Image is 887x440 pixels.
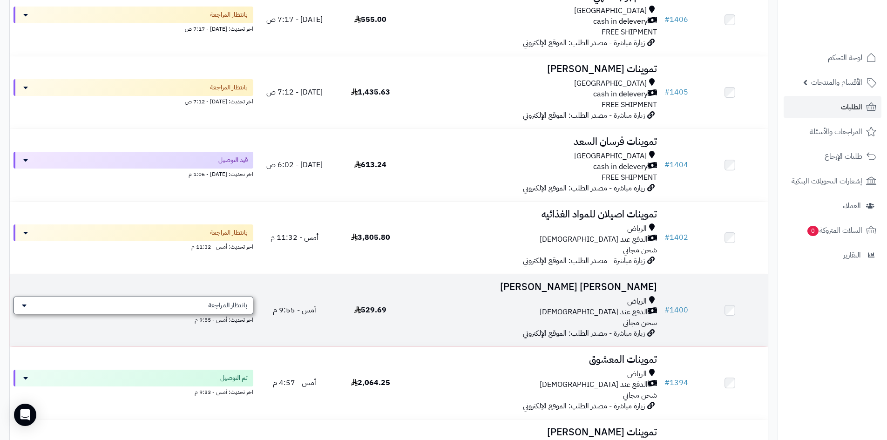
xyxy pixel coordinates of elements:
[784,47,881,69] a: لوحة التحكم
[14,169,253,178] div: اخر تحديث: [DATE] - 1:06 م
[807,226,819,236] span: 0
[843,249,861,262] span: التقارير
[664,377,670,388] span: #
[627,223,647,234] span: الرياض
[523,328,645,339] span: زيارة مباشرة - مصدر الطلب: الموقع الإلكتروني
[627,369,647,379] span: الرياض
[540,379,648,390] span: الدفع عند [DEMOGRAPHIC_DATA]
[627,296,647,307] span: الرياض
[784,121,881,143] a: المراجعات والأسئلة
[664,87,670,98] span: #
[266,14,323,25] span: [DATE] - 7:17 ص
[828,51,862,64] span: لوحة التحكم
[271,232,318,243] span: أمس - 11:32 م
[266,159,323,170] span: [DATE] - 6:02 ص
[602,172,657,183] span: FREE SHIPMENT
[412,64,657,74] h3: تموينات [PERSON_NAME]
[523,37,645,48] span: زيارة مباشرة - مصدر الطلب: الموقع الإلكتروني
[806,224,862,237] span: السلات المتروكة
[784,219,881,242] a: السلات المتروكة0
[574,78,647,89] span: [GEOGRAPHIC_DATA]
[412,136,657,147] h3: تموينات فرسان السعد
[784,244,881,266] a: التقارير
[210,83,248,92] span: بانتظار المراجعة
[351,232,390,243] span: 3,805.80
[623,390,657,401] span: شحن مجاني
[540,234,648,245] span: الدفع عند [DEMOGRAPHIC_DATA]
[623,317,657,328] span: شحن مجاني
[14,404,36,426] div: Open Intercom Messenger
[220,373,248,383] span: تم التوصيل
[784,170,881,192] a: إشعارات التحويلات البنكية
[354,14,386,25] span: 555.00
[792,175,862,188] span: إشعارات التحويلات البنكية
[273,377,316,388] span: أمس - 4:57 م
[664,232,688,243] a: #1402
[412,209,657,220] h3: تموينات اصيلان للمواد الغذائيه
[593,16,648,27] span: cash in delevery
[208,301,247,310] span: بانتظار المراجعة
[623,244,657,256] span: شحن مجاني
[664,87,688,98] a: #1405
[14,241,253,251] div: اخر تحديث: أمس - 11:32 م
[825,150,862,163] span: طلبات الإرجاع
[843,199,861,212] span: العملاء
[784,145,881,168] a: طلبات الإرجاع
[354,305,386,316] span: 529.69
[664,232,670,243] span: #
[664,14,688,25] a: #1406
[664,305,670,316] span: #
[784,195,881,217] a: العملاء
[523,110,645,121] span: زيارة مباشرة - مصدر الطلب: الموقع الإلكتروني
[523,255,645,266] span: زيارة مباشرة - مصدر الطلب: الموقع الإلكتروني
[664,305,688,316] a: #1400
[602,27,657,38] span: FREE SHIPMENT
[574,151,647,162] span: [GEOGRAPHIC_DATA]
[351,377,390,388] span: 2,064.25
[523,400,645,412] span: زيارة مباشرة - مصدر الطلب: الموقع الإلكتروني
[593,89,648,100] span: cash in delevery
[784,96,881,118] a: الطلبات
[412,282,657,292] h3: [PERSON_NAME] [PERSON_NAME]
[664,159,688,170] a: #1404
[273,305,316,316] span: أمس - 9:55 م
[14,23,253,33] div: اخر تحديث: [DATE] - 7:17 ص
[210,10,248,20] span: بانتظار المراجعة
[14,386,253,396] div: اخر تحديث: أمس - 9:33 م
[266,87,323,98] span: [DATE] - 7:12 ص
[218,156,248,165] span: قيد التوصيل
[841,101,862,114] span: الطلبات
[351,87,390,98] span: 1,435.63
[412,427,657,438] h3: تموينات [PERSON_NAME]
[811,76,862,89] span: الأقسام والمنتجات
[810,125,862,138] span: المراجعات والأسئلة
[523,183,645,194] span: زيارة مباشرة - مصدر الطلب: الموقع الإلكتروني
[664,14,670,25] span: #
[664,377,688,388] a: #1394
[593,162,648,172] span: cash in delevery
[14,96,253,106] div: اخر تحديث: [DATE] - 7:12 ص
[574,6,647,16] span: [GEOGRAPHIC_DATA]
[602,99,657,110] span: FREE SHIPMENT
[412,354,657,365] h3: تموينات المعشوق
[664,159,670,170] span: #
[210,228,248,237] span: بانتظار المراجعة
[540,307,648,318] span: الدفع عند [DEMOGRAPHIC_DATA]
[14,314,253,324] div: اخر تحديث: أمس - 9:55 م
[354,159,386,170] span: 613.24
